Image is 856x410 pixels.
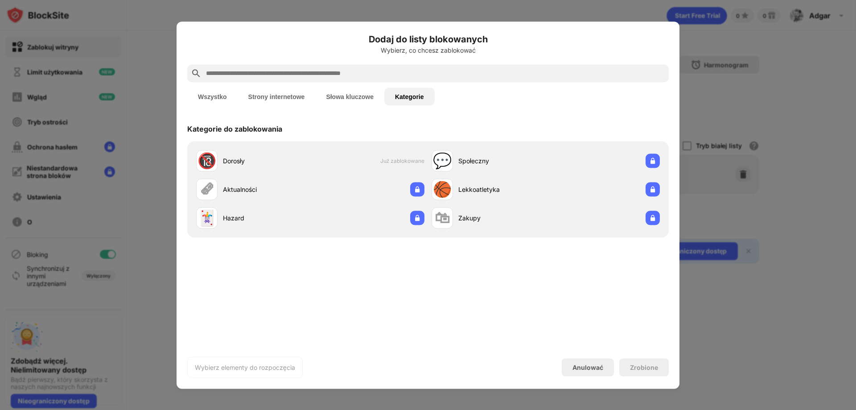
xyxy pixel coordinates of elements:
[223,186,257,193] font: Aktualności
[369,33,488,44] font: Dodaj do listy blokowanych
[572,364,603,371] font: Anulować
[458,214,481,222] font: Zakupy
[381,46,476,54] font: Wybierz, co chcesz zablokować
[198,93,227,100] font: Wszystko
[384,87,435,105] button: Kategorie
[238,87,316,105] button: Strony internetowe
[326,93,374,100] font: Słowa kluczowe
[199,180,214,198] font: 🗞
[248,93,305,100] font: Strony internetowe
[380,157,424,164] font: Już zablokowane
[198,208,216,227] font: 🃏
[187,87,238,105] button: Wszystko
[315,87,384,105] button: Słowa kluczowe
[223,157,245,165] font: Dorosły
[458,186,500,193] font: Lekkoatletyka
[187,124,282,133] font: Kategorie do zablokowania
[198,151,216,170] font: 🔞
[458,157,489,165] font: Społeczny
[191,68,202,79] img: search.svg
[630,363,658,371] font: Zrobione
[195,363,295,371] font: Wybierz elementy do rozpoczęcia
[223,214,244,222] font: Hazard
[433,151,452,170] font: 💬
[433,180,452,198] font: 🏀
[395,93,424,100] font: Kategorie
[435,208,450,227] font: 🛍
